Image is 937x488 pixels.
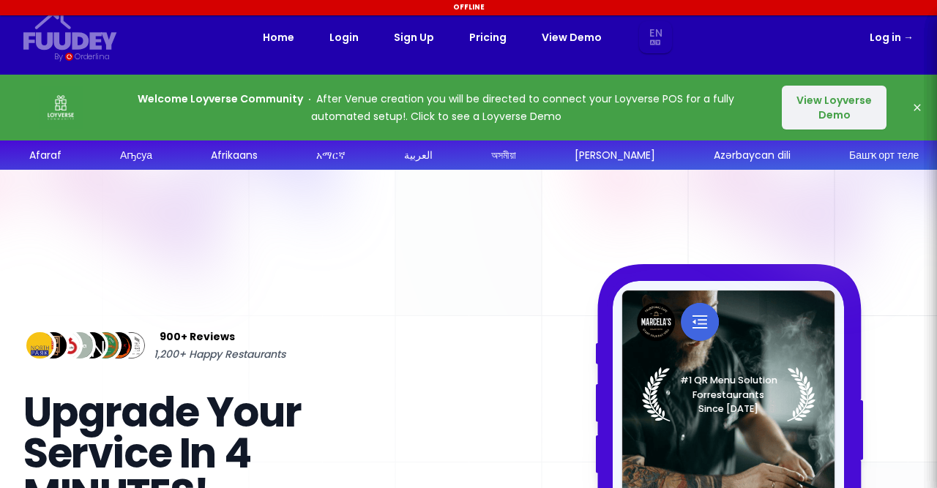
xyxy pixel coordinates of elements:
[394,29,434,46] a: Sign Up
[642,367,815,421] img: Laurel
[111,90,761,125] p: After Venue creation you will be directed to connect your Loyverse POS for a fully automated setu...
[403,148,432,163] div: العربية
[903,30,914,45] span: →
[50,329,83,362] img: Review Img
[37,329,70,362] img: Review Img
[870,29,914,46] a: Log in
[542,29,602,46] a: View Demo
[54,50,62,63] div: By
[23,329,56,362] img: Review Img
[75,50,109,63] div: Orderlina
[210,148,257,163] div: Afrikaans
[29,148,61,163] div: Afaraf
[160,328,235,345] span: 900+ Reviews
[23,12,117,50] svg: {/* Added fill="currentColor" here */} {/* This rectangle defines the background. Its explicit fi...
[154,345,285,363] span: 1,200+ Happy Restaurants
[89,329,122,362] img: Review Img
[2,2,935,12] div: Offline
[63,329,96,362] img: Review Img
[713,148,790,163] div: Azərbaycan dili
[76,329,109,362] img: Review Img
[138,91,303,106] strong: Welcome Loyverse Community
[469,29,507,46] a: Pricing
[782,86,886,129] button: View Loyverse Demo
[316,148,345,163] div: አማርኛ
[490,148,515,163] div: অসমীয়া
[263,29,294,46] a: Home
[115,329,148,362] img: Review Img
[329,29,359,46] a: Login
[119,148,152,163] div: Аҧсуа
[102,329,135,362] img: Review Img
[848,148,918,163] div: Башҡорт теле
[574,148,654,163] div: [PERSON_NAME]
